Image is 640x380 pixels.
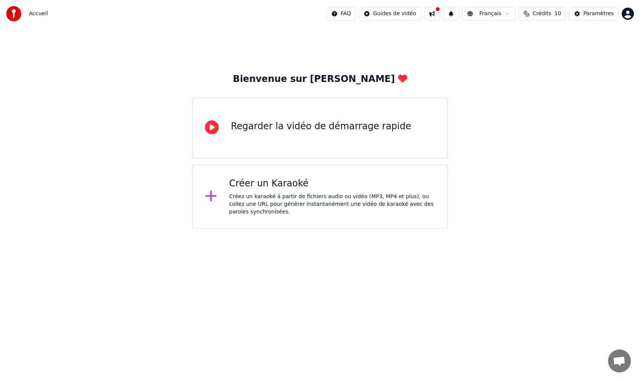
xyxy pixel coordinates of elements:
[6,6,21,21] img: youka
[583,10,614,18] div: Paramètres
[233,73,407,85] div: Bienvenue sur [PERSON_NAME]
[326,7,356,21] button: FAQ
[608,350,631,372] a: Ouvrir le chat
[359,7,421,21] button: Guides de vidéo
[29,10,48,18] nav: breadcrumb
[518,7,566,21] button: Crédits10
[229,178,435,190] div: Créer un Karaoké
[231,120,411,133] div: Regarder la vidéo de démarrage rapide
[533,10,551,18] span: Crédits
[229,193,435,216] div: Créez un karaoké à partir de fichiers audio ou vidéo (MP3, MP4 et plus), ou collez une URL pour g...
[29,10,48,18] span: Accueil
[554,10,561,18] span: 10
[569,7,619,21] button: Paramètres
